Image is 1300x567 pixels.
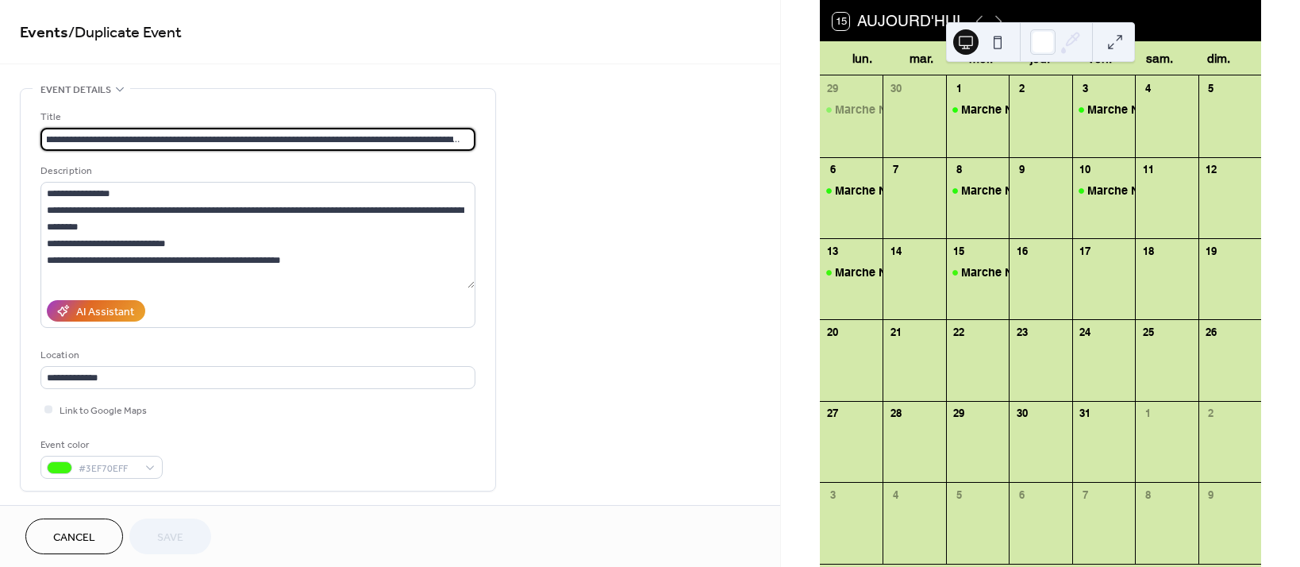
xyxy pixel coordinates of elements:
div: 15 [952,244,966,258]
span: / Duplicate Event [68,17,182,48]
div: 4 [888,488,902,502]
div: 8 [952,163,966,177]
div: 12 [1204,163,1218,177]
button: Cancel [25,519,123,554]
div: Marche Nordique CROIX DE TOULOUSE (sur inscription : merci de vous inscrire par SMS ou MAIL avant... [1072,102,1135,118]
div: 28 [888,407,902,421]
div: 19 [1204,244,1218,258]
div: Marche Nordique MAINTENON (sur inscription : merci de vous inscrire par SMS ou MAIL avant le 09/1... [1072,183,1135,199]
div: 26 [1204,326,1218,340]
div: Description [40,163,472,179]
div: 22 [952,326,966,340]
div: 5 [1204,81,1218,95]
span: Event details [40,82,111,98]
button: AI Assistant [47,300,145,322]
div: 25 [1140,326,1155,340]
div: AI Assistant [76,304,134,321]
div: 30 [1014,407,1029,421]
div: Marche Nordique CROIX D'AUGAS (sur inscription : merci de vous inscrire par SMS ou MAIL jusqu'au ... [946,264,1009,280]
div: 23 [1014,326,1029,340]
div: 29 [952,407,966,421]
div: 16 [1014,244,1029,258]
div: 20 [825,326,840,340]
div: 10 [1078,163,1092,177]
div: 21 [888,326,902,340]
div: dim. [1189,41,1248,75]
span: Link to Google Maps [60,403,147,419]
div: Marche Nordique MAINTENON (sur inscription : merci de vous inscrire par SMS ou MAIL avant le 07/1... [946,183,1009,199]
div: 2 [1014,81,1029,95]
div: Location [40,347,472,364]
div: 6 [1014,488,1029,502]
div: Marche Nordique CROIX DE TOULOUSE (sur inscription : merci de vous inscrire par SMS ou MAIL avant... [946,102,1009,118]
div: 4 [1140,81,1155,95]
div: 27 [825,407,840,421]
div: sam. [1129,41,1189,75]
div: Event color [40,437,160,453]
div: 14 [888,244,902,258]
div: 7 [1078,488,1092,502]
div: mar. [892,41,952,75]
button: 15Aujourd'hui [827,9,967,34]
div: 2 [1204,407,1218,421]
div: 17 [1078,244,1092,258]
div: 29 [825,81,840,95]
div: 30 [888,81,902,95]
div: 24 [1078,326,1092,340]
div: 1 [952,81,966,95]
div: 8 [1140,488,1155,502]
div: 1 [1140,407,1155,421]
div: Title [40,109,472,125]
div: 6 [825,163,840,177]
div: 31 [1078,407,1092,421]
div: 9 [1014,163,1029,177]
div: 7 [888,163,902,177]
div: 5 [952,488,966,502]
span: #3EF70EFF [79,461,137,477]
div: 11 [1140,163,1155,177]
div: 3 [1078,81,1092,95]
div: Marche Nordique CROIX D'AUGAS (sur inscription : merci de vous inscrire par SMS ou MAIL jusqu'au ... [820,264,883,280]
div: Marche Nordique MAINTENON (sur inscription : merci de vous inscrire par SMS ou MAIL avant le 05/1... [820,183,883,199]
a: Events [20,17,68,48]
div: Marche Nordique CROIX DE TOULOUSE (sur inscription : merci de vous inscrire par SMS ou MAIL avant... [820,102,883,118]
div: 3 [825,488,840,502]
div: 9 [1204,488,1218,502]
div: lun. [833,41,892,75]
span: Cancel [53,530,95,546]
div: 18 [1140,244,1155,258]
div: 13 [825,244,840,258]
